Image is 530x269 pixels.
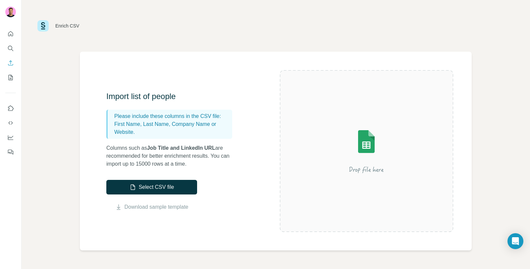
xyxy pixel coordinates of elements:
p: First Name, Last Name, Company Name or Website. [114,120,230,136]
button: Quick start [5,28,16,40]
button: My lists [5,72,16,83]
div: Open Intercom Messenger [507,233,523,249]
p: Columns such as are recommended for better enrichment results. You can import up to 15000 rows at... [106,144,239,168]
button: Select CSV file [106,180,197,194]
button: Use Surfe API [5,117,16,129]
button: Feedback [5,146,16,158]
img: Surfe Illustration - Drop file here or select below [307,111,426,191]
div: Enrich CSV [55,23,79,29]
a: Download sample template [125,203,188,211]
img: Avatar [5,7,16,17]
span: Job Title and LinkedIn URL [147,145,215,151]
h3: Import list of people [106,91,239,102]
button: Enrich CSV [5,57,16,69]
img: Surfe Logo [37,20,49,31]
button: Download sample template [106,203,197,211]
button: Dashboard [5,132,16,143]
p: Please include these columns in the CSV file: [114,112,230,120]
button: Search [5,42,16,54]
button: Use Surfe on LinkedIn [5,102,16,114]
